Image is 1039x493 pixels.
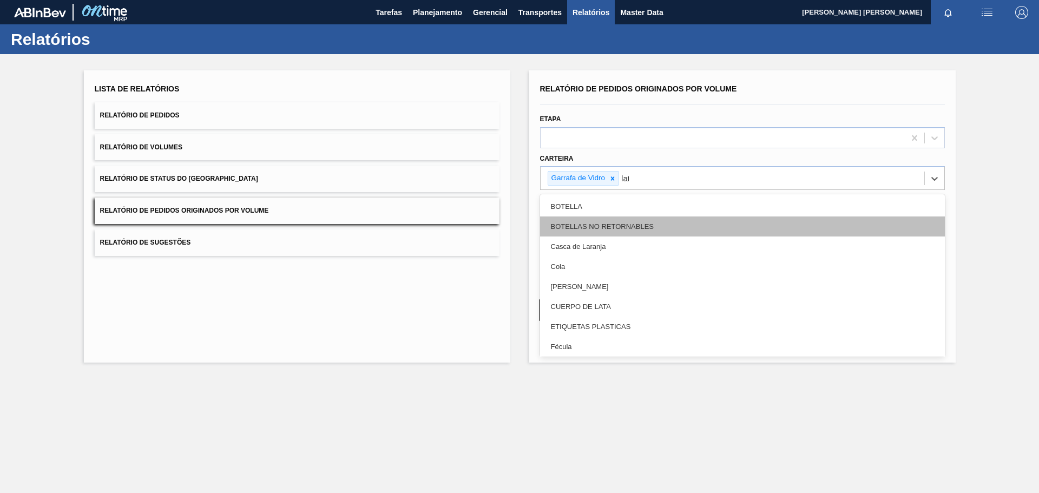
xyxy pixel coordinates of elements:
[540,155,574,162] label: Carteira
[100,111,180,119] span: Relatório de Pedidos
[540,257,945,277] div: Cola
[95,198,499,224] button: Relatório de Pedidos Originados por Volume
[95,84,180,93] span: Lista de Relatórios
[14,8,66,17] img: TNhmsLtSVTkK8tSr43FrP2fwEKptu5GPRR3wAAAABJRU5ErkJggg==
[473,6,508,19] span: Gerencial
[981,6,994,19] img: userActions
[540,196,945,216] div: BOTELLA
[100,207,269,214] span: Relatório de Pedidos Originados por Volume
[413,6,462,19] span: Planejamento
[95,102,499,129] button: Relatório de Pedidos
[540,216,945,236] div: BOTELLAS NO RETORNABLES
[620,6,663,19] span: Master Data
[518,6,562,19] span: Transportes
[540,337,945,357] div: Fécula
[1015,6,1028,19] img: Logout
[95,229,499,256] button: Relatório de Sugestões
[100,175,258,182] span: Relatório de Status do [GEOGRAPHIC_DATA]
[376,6,402,19] span: Tarefas
[100,143,182,151] span: Relatório de Volumes
[540,84,737,93] span: Relatório de Pedidos Originados por Volume
[11,33,203,45] h1: Relatórios
[540,277,945,297] div: [PERSON_NAME]
[100,239,191,246] span: Relatório de Sugestões
[540,317,945,337] div: ETIQUETAS PLASTICAS
[95,166,499,192] button: Relatório de Status do [GEOGRAPHIC_DATA]
[540,297,945,317] div: CUERPO DE LATA
[931,5,965,20] button: Notificações
[540,236,945,257] div: Casca de Laranja
[539,299,737,321] button: Limpar
[95,134,499,161] button: Relatório de Volumes
[548,172,607,185] div: Garrafa de Vidro
[540,115,561,123] label: Etapa
[573,6,609,19] span: Relatórios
